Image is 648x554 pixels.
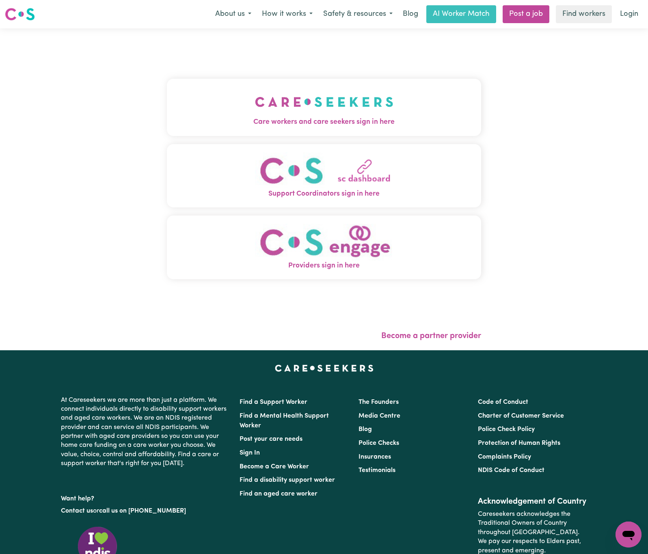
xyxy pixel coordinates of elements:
[478,426,535,433] a: Police Check Policy
[398,5,423,23] a: Blog
[616,522,642,548] iframe: Button to launch messaging window
[257,6,318,23] button: How it works
[359,413,400,419] a: Media Centre
[167,261,481,271] span: Providers sign in here
[503,5,549,23] a: Post a job
[359,399,399,405] a: The Founders
[61,508,93,514] a: Contact us
[5,7,35,22] img: Careseekers logo
[240,477,335,483] a: Find a disability support worker
[478,440,560,446] a: Protection of Human Rights
[275,365,374,371] a: Careseekers home page
[359,467,395,474] a: Testimonials
[61,491,230,503] p: Want help?
[167,144,481,208] button: Support Coordinators sign in here
[61,392,230,472] p: At Careseekers we are more than just a platform. We connect individuals directly to disability su...
[318,6,398,23] button: Safety & resources
[61,503,230,519] p: or
[240,463,309,470] a: Become a Care Worker
[615,5,643,23] a: Login
[359,426,372,433] a: Blog
[167,117,481,127] span: Care workers and care seekers sign in here
[478,399,528,405] a: Code of Conduct
[99,508,186,514] a: call us on [PHONE_NUMBER]
[240,450,260,456] a: Sign In
[210,6,257,23] button: About us
[478,454,531,460] a: Complaints Policy
[478,413,564,419] a: Charter of Customer Service
[478,497,587,507] h2: Acknowledgement of Country
[359,454,391,460] a: Insurances
[556,5,612,23] a: Find workers
[381,332,481,340] a: Become a partner provider
[240,399,307,405] a: Find a Support Worker
[167,79,481,136] button: Care workers and care seekers sign in here
[426,5,496,23] a: AI Worker Match
[167,189,481,199] span: Support Coordinators sign in here
[167,216,481,279] button: Providers sign in here
[359,440,399,446] a: Police Checks
[240,413,329,429] a: Find a Mental Health Support Worker
[240,491,318,497] a: Find an aged care worker
[240,436,302,442] a: Post your care needs
[5,5,35,24] a: Careseekers logo
[478,467,544,474] a: NDIS Code of Conduct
